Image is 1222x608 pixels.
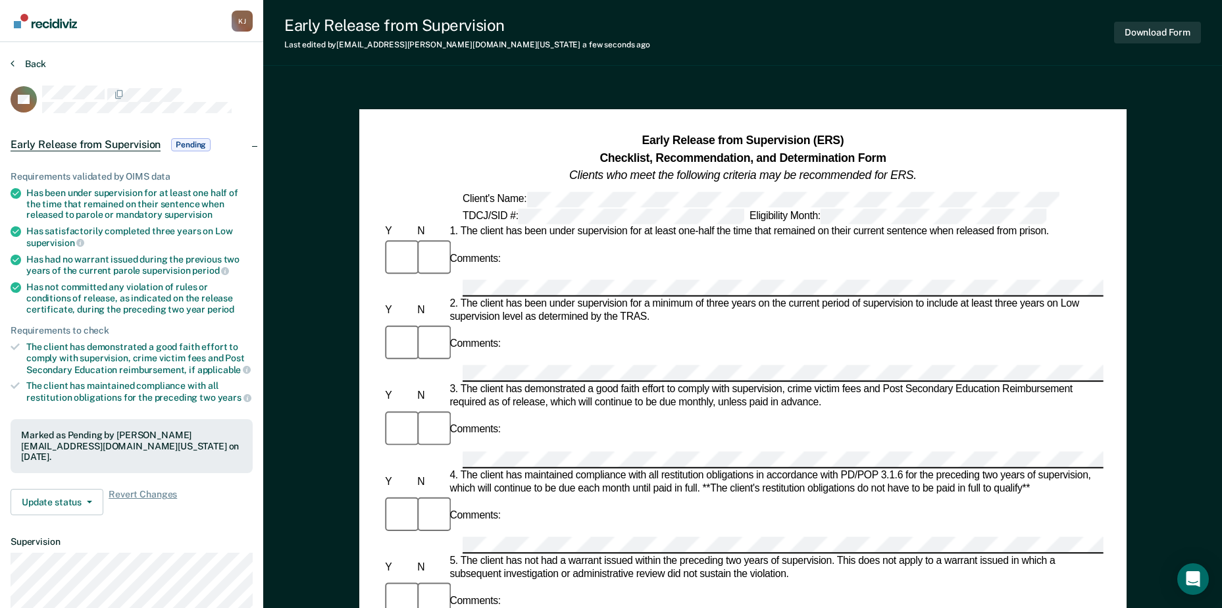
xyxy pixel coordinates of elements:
[569,168,917,182] em: Clients who meet the following criteria may be recommended for ERS.
[447,509,503,522] div: Comments:
[415,390,447,403] div: N
[447,384,1103,409] div: 3. The client has demonstrated a good faith effort to comply with supervision, crime victim fees ...
[207,304,234,315] span: period
[382,561,415,574] div: Y
[415,476,447,489] div: N
[447,252,503,265] div: Comments:
[447,298,1103,324] div: 2. The client has been under supervision for a minimum of three years on the current period of su...
[192,265,229,276] span: period
[447,338,503,351] div: Comments:
[21,430,242,463] div: Marked as Pending by [PERSON_NAME][EMAIL_ADDRESS][DOMAIN_NAME][US_STATE] on [DATE].
[447,469,1103,495] div: 4. The client has maintained compliance with all restitution obligations in accordance with PD/PO...
[109,489,177,515] span: Revert Changes
[747,208,1049,224] div: Eligibility Month:
[26,342,253,375] div: The client has demonstrated a good faith effort to comply with supervision, crime victim fees and...
[232,11,253,32] button: Profile dropdown button
[382,390,415,403] div: Y
[14,14,77,28] img: Recidiviz
[460,191,1061,207] div: Client's Name:
[415,225,447,238] div: N
[382,225,415,238] div: Y
[11,536,253,547] dt: Supervision
[382,304,415,317] div: Y
[582,40,650,49] span: a few seconds ago
[197,365,251,375] span: applicable
[11,138,161,151] span: Early Release from Supervision
[447,225,1103,238] div: 1. The client has been under supervision for at least one-half the time that remained on their cu...
[284,16,650,35] div: Early Release from Supervision
[1177,563,1209,595] div: Open Intercom Messenger
[11,325,253,336] div: Requirements to check
[460,208,747,224] div: TDCJ/SID #:
[26,238,84,248] span: supervision
[218,392,251,403] span: years
[232,11,253,32] div: K J
[26,254,253,276] div: Has had no warrant issued during the previous two years of the current parole supervision
[11,58,46,70] button: Back
[447,555,1103,581] div: 5. The client has not had a warrant issued within the preceding two years of supervision. This do...
[171,138,211,151] span: Pending
[26,188,253,220] div: Has been under supervision for at least one half of the time that remained on their sentence when...
[1114,22,1201,43] button: Download Form
[284,40,650,49] div: Last edited by [EMAIL_ADDRESS][PERSON_NAME][DOMAIN_NAME][US_STATE]
[447,424,503,437] div: Comments:
[26,380,253,403] div: The client has maintained compliance with all restitution obligations for the preceding two
[26,226,253,248] div: Has satisfactorily completed three years on Low
[11,489,103,515] button: Update status
[599,151,886,165] strong: Checklist, Recommendation, and Determination Form
[415,561,447,574] div: N
[642,134,844,147] strong: Early Release from Supervision (ERS)
[26,282,253,315] div: Has not committed any violation of rules or conditions of release, as indicated on the release ce...
[382,476,415,489] div: Y
[165,209,213,220] span: supervision
[415,304,447,317] div: N
[11,171,253,182] div: Requirements validated by OIMS data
